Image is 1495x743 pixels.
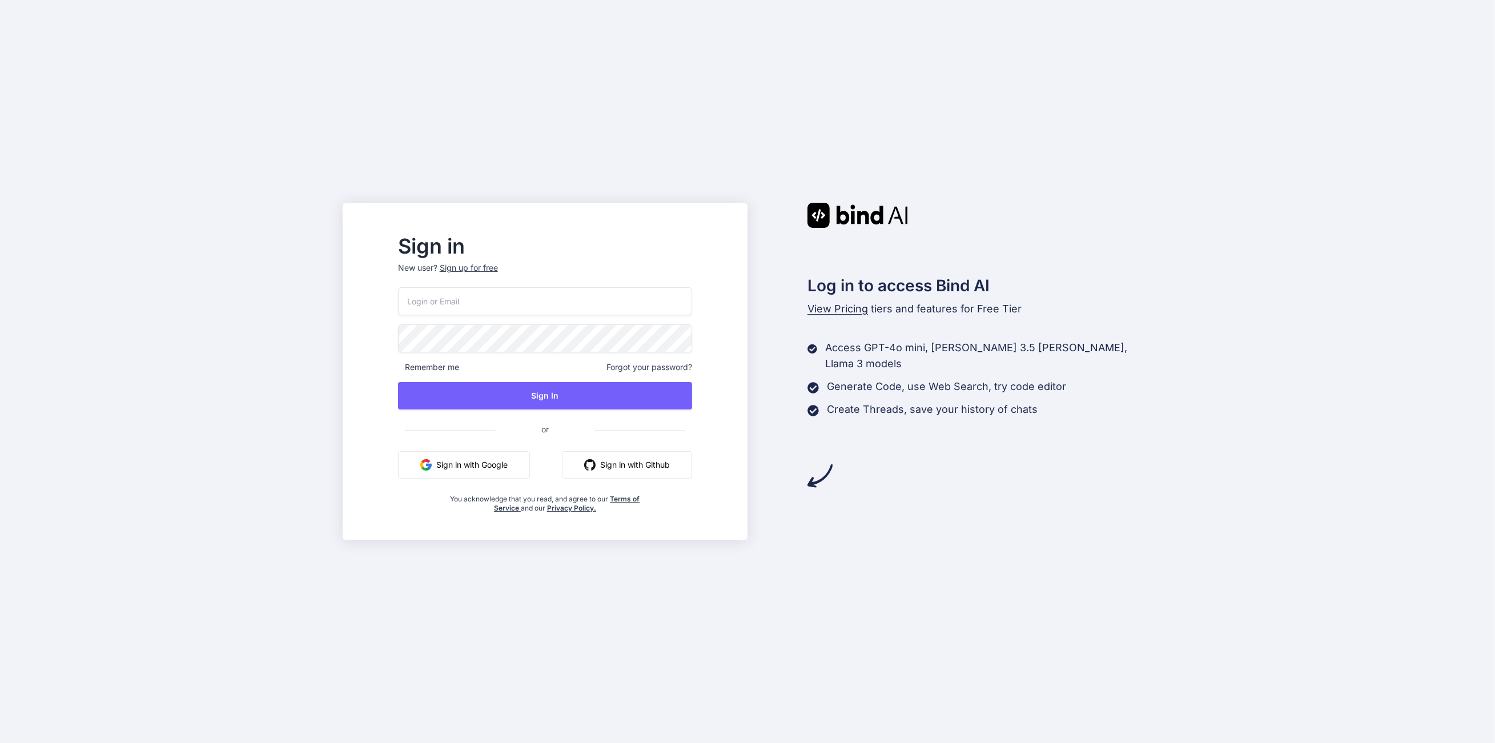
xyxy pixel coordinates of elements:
[496,415,594,443] span: or
[398,237,692,255] h2: Sign in
[447,488,644,513] div: You acknowledge that you read, and agree to our and our
[584,459,596,471] img: github
[440,262,498,274] div: Sign up for free
[398,287,692,315] input: Login or Email
[420,459,432,471] img: google
[807,203,908,228] img: Bind AI logo
[398,382,692,409] button: Sign In
[827,401,1038,417] p: Create Threads, save your history of chats
[807,303,868,315] span: View Pricing
[807,463,833,488] img: arrow
[807,274,1152,298] h2: Log in to access Bind AI
[827,379,1066,395] p: Generate Code, use Web Search, try code editor
[494,495,640,512] a: Terms of Service
[562,451,692,479] button: Sign in with Github
[547,504,596,512] a: Privacy Policy.
[825,340,1152,372] p: Access GPT-4o mini, [PERSON_NAME] 3.5 [PERSON_NAME], Llama 3 models
[807,301,1152,317] p: tiers and features for Free Tier
[398,262,692,287] p: New user?
[398,451,530,479] button: Sign in with Google
[606,362,692,373] span: Forgot your password?
[398,362,459,373] span: Remember me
